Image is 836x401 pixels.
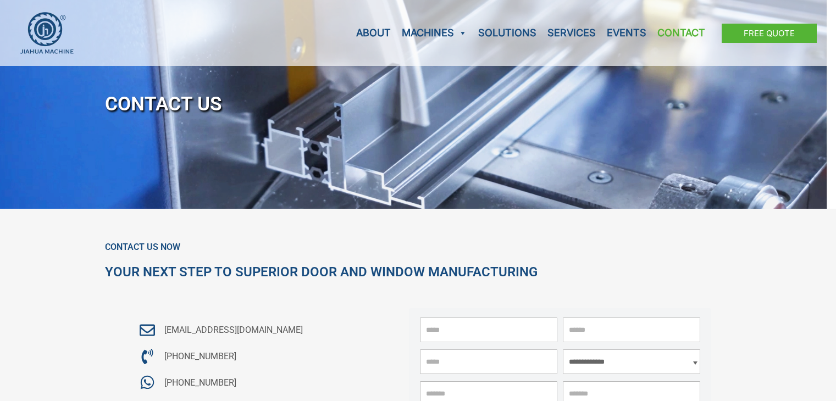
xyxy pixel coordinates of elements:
[138,322,371,338] a: [EMAIL_ADDRESS][DOMAIN_NAME]
[563,349,700,374] select: *Machine Type
[105,86,732,122] h1: CONTACT US
[722,24,817,43] a: Free Quote
[19,12,74,54] img: JH Aluminium Window & Door Processing Machines
[420,349,557,374] input: Phone
[138,348,371,365] a: [PHONE_NUMBER]
[105,264,732,281] h2: Your Next Step to Superior Door and Window Manufacturing
[162,375,236,391] span: [PHONE_NUMBER]
[138,375,371,391] a: [PHONE_NUMBER]
[105,242,732,253] h6: Contact Us Now
[563,318,700,342] input: *Email
[162,322,303,338] span: [EMAIL_ADDRESS][DOMAIN_NAME]
[162,348,236,365] span: [PHONE_NUMBER]
[420,318,557,342] input: *Name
